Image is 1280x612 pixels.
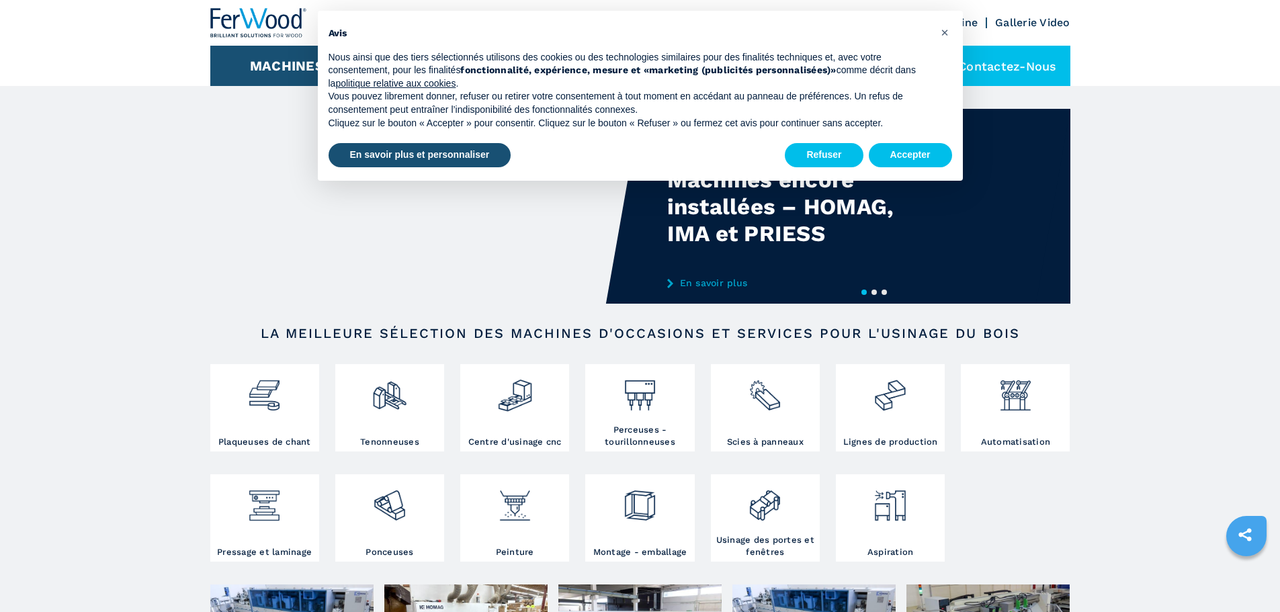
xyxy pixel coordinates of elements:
a: Gallerie Video [995,16,1070,29]
h3: Tenonneuses [360,436,419,448]
a: sharethis [1228,518,1262,552]
button: Fermer cet avis [935,21,956,43]
p: Nous ainsi que des tiers sélectionnés utilisons des cookies ou des technologies similaires pour d... [329,51,931,91]
img: aspirazione_1.png [872,478,908,523]
a: Montage - emballage [585,474,694,562]
h3: Pressage et laminage [217,546,312,558]
a: Tenonneuses [335,364,444,451]
a: En savoir plus [667,277,931,288]
h3: Usinage des portes et fenêtres [714,534,816,558]
img: lavorazione_porte_finestre_2.png [747,478,783,523]
img: sezionatrici_2.png [747,367,783,413]
a: politique relative aux cookies [335,78,456,89]
a: Peinture [460,474,569,562]
a: Centre d'usinage cnc [460,364,569,451]
img: Ferwood [210,8,307,38]
h3: Peinture [496,546,534,558]
iframe: Chat [1223,552,1270,602]
a: Automatisation [961,364,1070,451]
a: Aspiration [836,474,945,562]
button: Refuser [785,143,863,167]
img: linee_di_produzione_2.png [872,367,908,413]
h2: Avis [329,27,931,40]
button: 1 [861,290,867,295]
img: bordatrici_1.png [247,367,282,413]
img: montaggio_imballaggio_2.png [622,478,658,523]
img: squadratrici_2.png [372,367,407,413]
img: foratrici_inseritrici_2.png [622,367,658,413]
a: Usinage des portes et fenêtres [711,474,820,562]
a: Plaqueuses de chant [210,364,319,451]
h3: Scies à panneaux [727,436,804,448]
a: Scies à panneaux [711,364,820,451]
video: Your browser does not support the video tag. [210,109,640,304]
img: pressa-strettoia.png [247,478,282,523]
h3: Plaqueuses de chant [218,436,311,448]
span: × [941,24,949,40]
button: 2 [871,290,877,295]
p: Vous pouvez librement donner, refuser ou retirer votre consentement à tout moment en accédant au ... [329,90,931,116]
strong: fonctionnalité, expérience, mesure et «marketing (publicités personnalisées)» [460,64,836,75]
p: Cliquez sur le bouton « Accepter » pour consentir. Cliquez sur le bouton « Refuser » ou fermez ce... [329,117,931,130]
h3: Automatisation [981,436,1051,448]
img: verniciatura_1.png [497,478,533,523]
img: levigatrici_2.png [372,478,407,523]
a: Ponceuses [335,474,444,562]
button: En savoir plus et personnaliser [329,143,511,167]
h2: LA MEILLEURE SÉLECTION DES MACHINES D'OCCASIONS ET SERVICES POUR L'USINAGE DU BOIS [253,325,1027,341]
div: Contactez-nous [925,46,1070,86]
h3: Perceuses - tourillonneuses [589,424,691,448]
button: Machines [250,58,324,74]
a: Perceuses - tourillonneuses [585,364,694,451]
button: Accepter [869,143,952,167]
button: 3 [882,290,887,295]
h3: Montage - emballage [593,546,687,558]
h3: Ponceuses [366,546,413,558]
h3: Lignes de production [843,436,938,448]
h3: Aspiration [867,546,914,558]
a: Pressage et laminage [210,474,319,562]
img: centro_di_lavoro_cnc_2.png [497,367,533,413]
img: automazione.png [998,367,1033,413]
a: Lignes de production [836,364,945,451]
h3: Centre d'usinage cnc [468,436,562,448]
